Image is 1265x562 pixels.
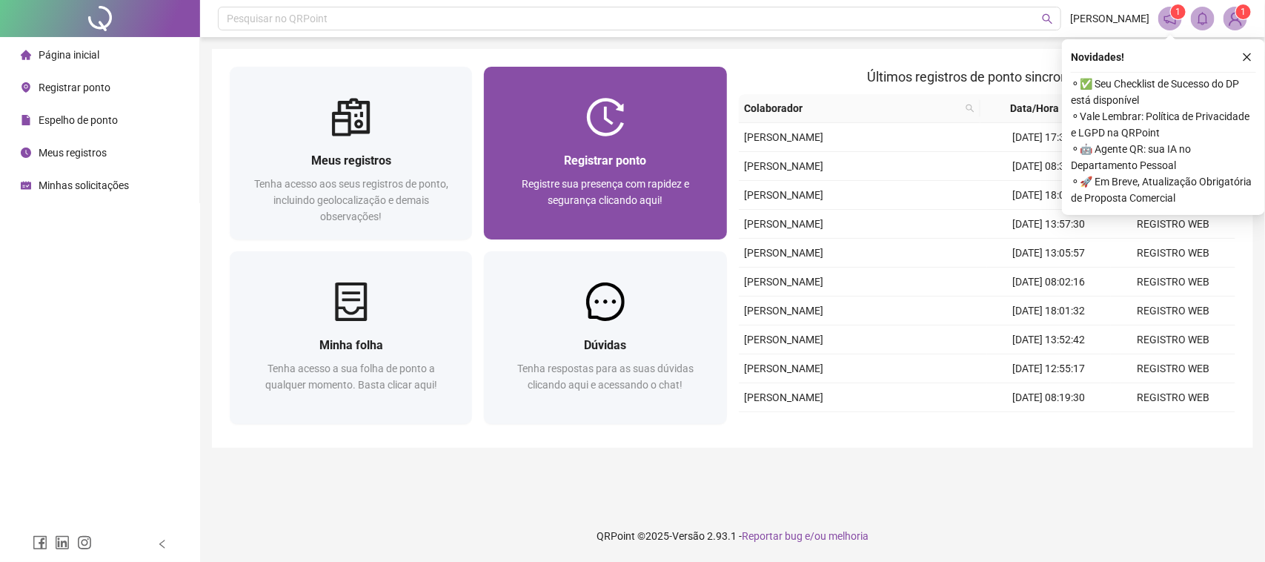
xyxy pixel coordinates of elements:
[1071,108,1256,141] span: ⚬ Vale Lembrar: Política de Privacidade e LGPD na QRPoint
[1111,383,1235,412] td: REGISTRO WEB
[39,49,99,61] span: Página inicial
[1241,7,1246,17] span: 1
[1070,10,1149,27] span: [PERSON_NAME]
[987,268,1112,297] td: [DATE] 08:02:16
[672,530,705,542] span: Versão
[1196,12,1209,25] span: bell
[517,363,694,391] span: Tenha respostas para as suas dúvidas clicando aqui e acessando o chat!
[1176,7,1181,17] span: 1
[745,189,824,201] span: [PERSON_NAME]
[33,535,47,550] span: facebook
[745,131,824,143] span: [PERSON_NAME]
[1111,268,1235,297] td: REGISTRO WEB
[1236,4,1251,19] sup: Atualize o seu contato no menu Meus Dados
[1242,52,1252,62] span: close
[157,539,167,549] span: left
[745,391,824,403] span: [PERSON_NAME]
[867,69,1106,85] span: Últimos registros de ponto sincronizados
[1111,412,1235,441] td: REGISTRO WEB
[987,325,1112,354] td: [DATE] 13:52:42
[319,338,383,352] span: Minha folha
[484,251,726,424] a: DúvidasTenha respostas para as suas dúvidas clicando aqui e acessando o chat!
[564,153,646,168] span: Registrar ponto
[987,123,1112,152] td: [DATE] 17:35:28
[21,180,31,191] span: schedule
[21,148,31,158] span: clock-circle
[987,210,1112,239] td: [DATE] 13:57:30
[745,247,824,259] span: [PERSON_NAME]
[311,153,391,168] span: Meus registros
[745,363,824,374] span: [PERSON_NAME]
[987,297,1112,325] td: [DATE] 18:01:32
[745,305,824,317] span: [PERSON_NAME]
[39,114,118,126] span: Espelho de ponto
[1163,12,1177,25] span: notification
[230,251,472,424] a: Minha folhaTenha acesso a sua folha de ponto a qualquer momento. Basta clicar aqui!
[1111,210,1235,239] td: REGISTRO WEB
[986,100,1083,116] span: Data/Hora
[987,412,1112,441] td: [DATE] 18:07:40
[1071,141,1256,173] span: ⚬ 🤖 Agente QR: sua IA no Departamento Pessoal
[987,383,1112,412] td: [DATE] 08:19:30
[987,181,1112,210] td: [DATE] 18:08:34
[745,160,824,172] span: [PERSON_NAME]
[1071,173,1256,206] span: ⚬ 🚀 Em Breve, Atualização Obrigatória de Proposta Comercial
[1111,239,1235,268] td: REGISTRO WEB
[1111,297,1235,325] td: REGISTRO WEB
[742,530,869,542] span: Reportar bug e/ou melhoria
[1224,7,1246,30] img: 84182
[39,179,129,191] span: Minhas solicitações
[39,82,110,93] span: Registrar ponto
[987,152,1112,181] td: [DATE] 08:32:46
[21,82,31,93] span: environment
[200,510,1265,562] footer: QRPoint © 2025 - 2.93.1 -
[584,338,626,352] span: Dúvidas
[39,147,107,159] span: Meus registros
[987,354,1112,383] td: [DATE] 12:55:17
[21,50,31,60] span: home
[230,67,472,239] a: Meus registrosTenha acesso aos seus registros de ponto, incluindo geolocalização e demais observa...
[980,94,1101,123] th: Data/Hora
[1111,354,1235,383] td: REGISTRO WEB
[963,97,977,119] span: search
[1042,13,1053,24] span: search
[1071,76,1256,108] span: ⚬ ✅ Seu Checklist de Sucesso do DP está disponível
[77,535,92,550] span: instagram
[1171,4,1186,19] sup: 1
[254,178,448,222] span: Tenha acesso aos seus registros de ponto, incluindo geolocalização e demais observações!
[966,104,975,113] span: search
[745,276,824,288] span: [PERSON_NAME]
[484,67,726,239] a: Registrar pontoRegistre sua presença com rapidez e segurança clicando aqui!
[1111,325,1235,354] td: REGISTRO WEB
[522,178,689,206] span: Registre sua presença com rapidez e segurança clicando aqui!
[987,239,1112,268] td: [DATE] 13:05:57
[745,100,960,116] span: Colaborador
[745,334,824,346] span: [PERSON_NAME]
[21,115,31,125] span: file
[1071,49,1124,65] span: Novidades !
[55,535,70,550] span: linkedin
[265,363,437,391] span: Tenha acesso a sua folha de ponto a qualquer momento. Basta clicar aqui!
[745,218,824,230] span: [PERSON_NAME]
